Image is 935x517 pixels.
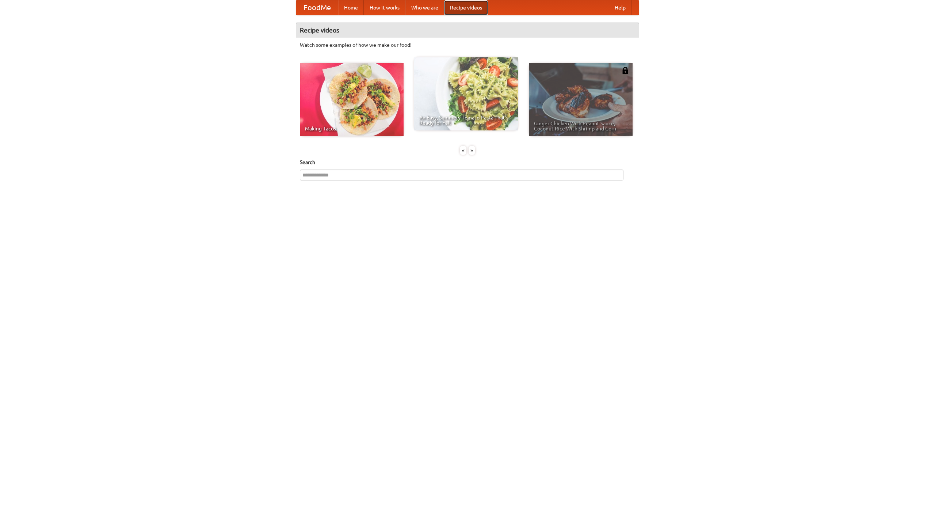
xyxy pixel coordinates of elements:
a: Home [338,0,364,15]
div: » [469,146,475,155]
a: FoodMe [296,0,338,15]
div: « [460,146,466,155]
a: Who we are [405,0,444,15]
a: How it works [364,0,405,15]
a: Help [609,0,631,15]
h5: Search [300,159,635,166]
p: Watch some examples of how we make our food! [300,41,635,49]
span: Making Tacos [305,126,398,131]
a: Making Tacos [300,63,404,136]
span: An Easy, Summery Tomato Pasta That's Ready for Fall [419,115,513,125]
h4: Recipe videos [296,23,639,38]
a: Recipe videos [444,0,488,15]
img: 483408.png [622,67,629,74]
a: An Easy, Summery Tomato Pasta That's Ready for Fall [414,57,518,130]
